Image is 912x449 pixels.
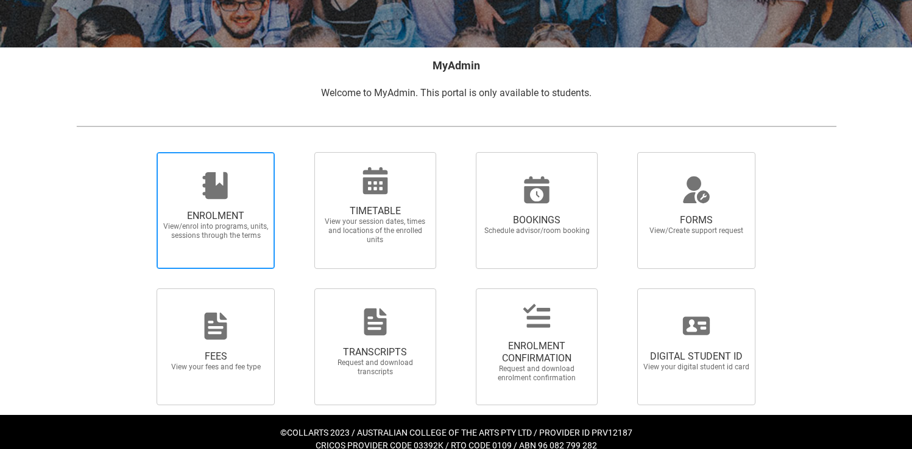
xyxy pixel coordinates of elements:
span: View/Create support request [643,226,750,235]
span: ENROLMENT CONFIRMATION [483,340,590,364]
span: Request and download enrolment confirmation [483,364,590,383]
span: View your session dates, times and locations of the enrolled units [322,217,429,245]
span: View your fees and fee type [162,363,269,372]
span: Schedule advisor/room booking [483,226,590,235]
span: BOOKINGS [483,214,590,226]
h2: MyAdmin [76,57,836,74]
span: Welcome to MyAdmin. This portal is only available to students. [321,87,592,99]
span: FEES [162,350,269,363]
span: TIMETABLE [322,205,429,217]
span: TRANSCRIPTS [322,346,429,358]
span: FORMS [643,214,750,226]
span: ENROLMENT [162,210,269,222]
span: DIGITAL STUDENT ID [643,350,750,363]
span: View your digital student id card [643,363,750,372]
span: View/enrol into programs, units, sessions through the terms [162,222,269,240]
span: Request and download transcripts [322,358,429,377]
